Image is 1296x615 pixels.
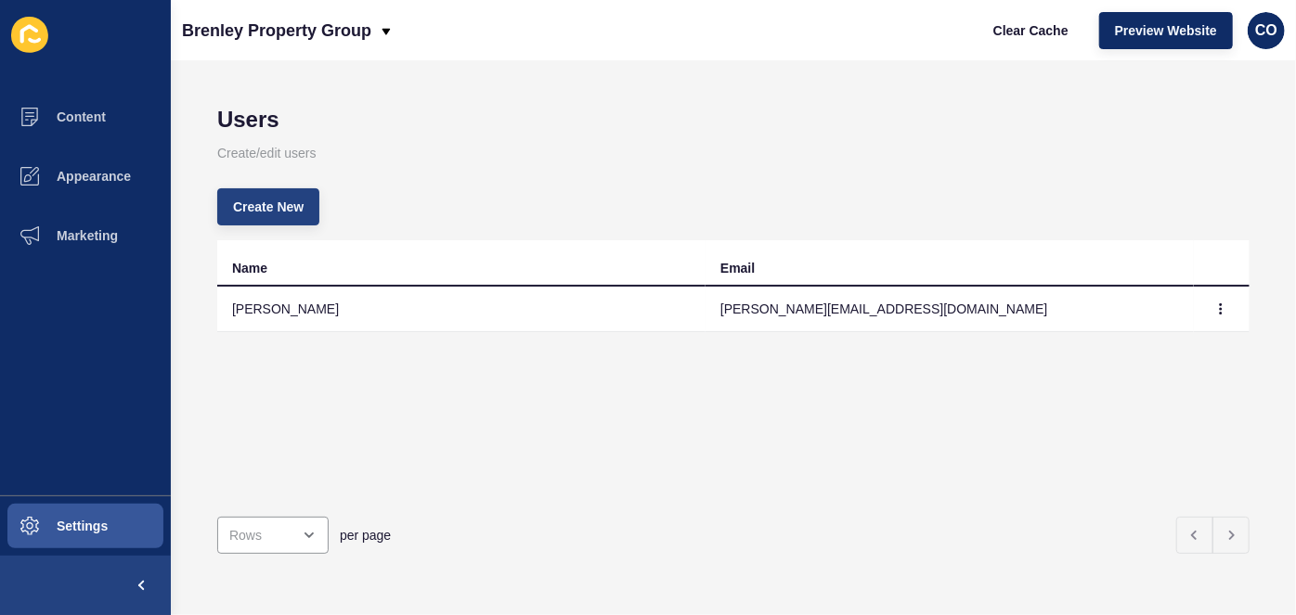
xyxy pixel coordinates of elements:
[233,198,304,216] span: Create New
[720,259,755,277] div: Email
[706,287,1194,332] td: [PERSON_NAME][EMAIL_ADDRESS][DOMAIN_NAME]
[217,188,319,225] button: Create New
[217,133,1250,173] p: Create/edit users
[993,21,1069,40] span: Clear Cache
[340,526,391,545] span: per page
[217,287,706,332] td: [PERSON_NAME]
[217,517,329,554] div: open menu
[232,259,267,277] div: Name
[217,107,1250,133] h1: Users
[182,7,371,54] p: Brenley Property Group
[1099,12,1233,49] button: Preview Website
[1255,21,1277,40] span: CO
[978,12,1084,49] button: Clear Cache
[1115,21,1217,40] span: Preview Website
